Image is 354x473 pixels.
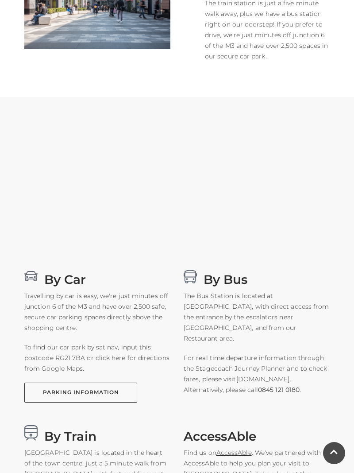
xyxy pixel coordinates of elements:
[24,268,170,284] h3: By Car
[258,384,300,395] a: 0845 121 0180
[24,383,137,403] a: PARKING INFORMATION
[184,268,330,284] h3: By Bus
[184,425,330,441] h3: AccessAble
[184,291,330,344] p: The Bus Station is located at [GEOGRAPHIC_DATA], with direct access from the entrance by the esca...
[236,375,290,383] a: [DOMAIN_NAME]
[24,425,170,441] h3: By Train
[216,449,252,457] a: AccessAble
[184,353,330,395] p: For real time departure information through the Stagecoach Journey Planner and to check fares, pl...
[24,291,170,333] p: Travelling by car is easy, we're just minutes off junction 6 of the M3 and have over 2,500 safe, ...
[24,342,170,374] p: To find our car park by sat nav, input this postcode RG21 7BA or click here for directions from G...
